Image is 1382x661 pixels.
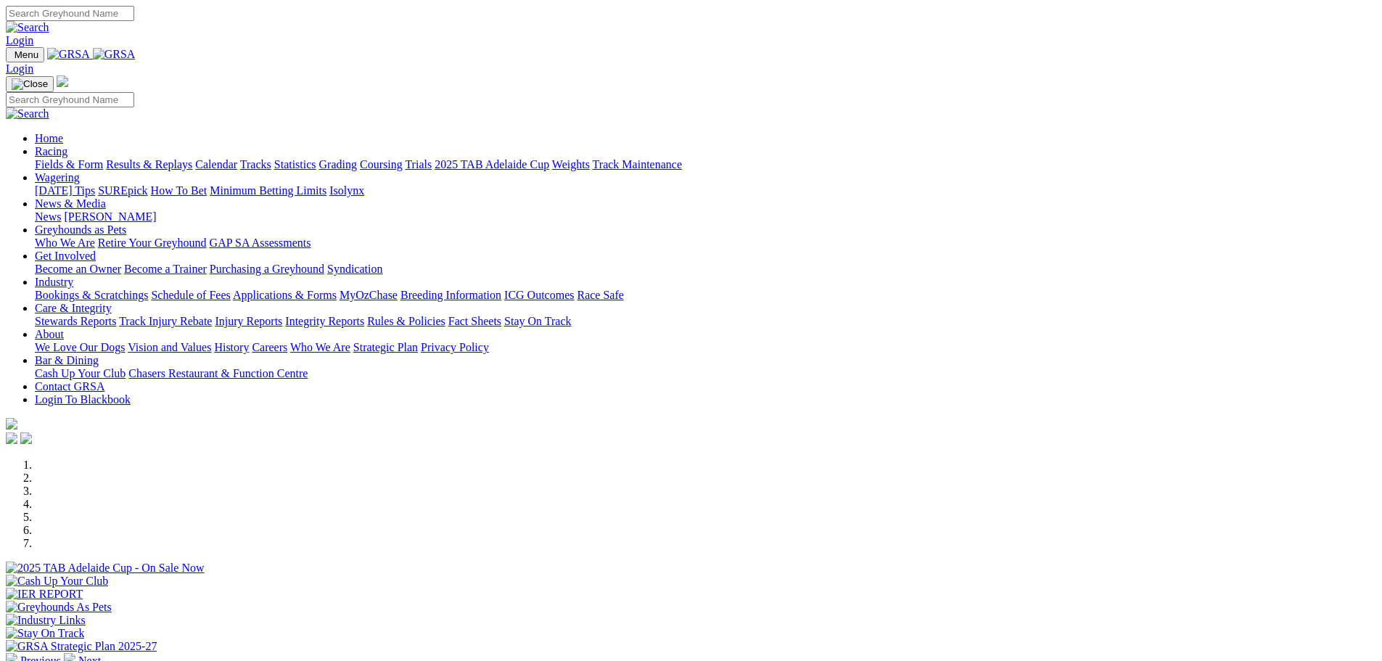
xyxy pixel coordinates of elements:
a: Who We Are [290,341,350,353]
a: Breeding Information [400,289,501,301]
a: Contact GRSA [35,380,104,393]
a: How To Bet [151,184,207,197]
a: Applications & Forms [233,289,337,301]
img: Cash Up Your Club [6,575,108,588]
img: GRSA [93,48,136,61]
a: Become an Owner [35,263,121,275]
div: News & Media [35,210,1376,223]
a: GAP SA Assessments [210,237,311,249]
a: News [35,210,61,223]
a: Care & Integrity [35,302,112,314]
a: Stewards Reports [35,315,116,327]
div: Racing [35,158,1376,171]
button: Toggle navigation [6,76,54,92]
a: [DATE] Tips [35,184,95,197]
img: GRSA Strategic Plan 2025-27 [6,640,157,653]
a: Strategic Plan [353,341,418,353]
a: Race Safe [577,289,623,301]
img: logo-grsa-white.png [57,75,68,87]
a: Track Injury Rebate [119,315,212,327]
div: Greyhounds as Pets [35,237,1376,250]
a: Coursing [360,158,403,171]
a: Wagering [35,171,80,184]
a: Integrity Reports [285,315,364,327]
span: Menu [15,49,38,60]
a: Bar & Dining [35,354,99,366]
a: Become a Trainer [124,263,207,275]
a: Schedule of Fees [151,289,230,301]
a: Syndication [327,263,382,275]
a: Privacy Policy [421,341,489,353]
a: Retire Your Greyhound [98,237,207,249]
img: logo-grsa-white.png [6,418,17,430]
a: Login [6,62,33,75]
a: Industry [35,276,73,288]
a: Track Maintenance [593,158,682,171]
img: twitter.svg [20,432,32,444]
a: Stay On Track [504,315,571,327]
a: Fact Sheets [448,315,501,327]
img: 2025 TAB Adelaide Cup - On Sale Now [6,562,205,575]
a: Isolynx [329,184,364,197]
a: Trials [405,158,432,171]
a: Vision and Values [128,341,211,353]
a: ICG Outcomes [504,289,574,301]
img: Greyhounds As Pets [6,601,112,614]
div: Care & Integrity [35,315,1376,328]
a: Cash Up Your Club [35,367,126,379]
a: Get Involved [35,250,96,262]
div: About [35,341,1376,354]
a: About [35,328,64,340]
img: IER REPORT [6,588,83,601]
img: Search [6,107,49,120]
img: Search [6,21,49,34]
a: [PERSON_NAME] [64,210,156,223]
div: Get Involved [35,263,1376,276]
a: Chasers Restaurant & Function Centre [128,367,308,379]
a: Purchasing a Greyhound [210,263,324,275]
a: Racing [35,145,67,157]
a: Grading [319,158,357,171]
a: News & Media [35,197,106,210]
a: History [214,341,249,353]
div: Bar & Dining [35,367,1376,380]
a: MyOzChase [340,289,398,301]
a: Home [35,132,63,144]
a: Weights [552,158,590,171]
a: Greyhounds as Pets [35,223,126,236]
a: Bookings & Scratchings [35,289,148,301]
a: Login [6,34,33,46]
img: Stay On Track [6,627,84,640]
a: Injury Reports [215,315,282,327]
a: Tracks [240,158,271,171]
a: Careers [252,341,287,353]
img: facebook.svg [6,432,17,444]
a: Calendar [195,158,237,171]
img: Close [12,78,48,90]
a: Results & Replays [106,158,192,171]
a: We Love Our Dogs [35,341,125,353]
a: Minimum Betting Limits [210,184,326,197]
a: Statistics [274,158,316,171]
a: Who We Are [35,237,95,249]
img: Industry Links [6,614,86,627]
input: Search [6,6,134,21]
div: Industry [35,289,1376,302]
button: Toggle navigation [6,47,44,62]
div: Wagering [35,184,1376,197]
img: GRSA [47,48,90,61]
a: SUREpick [98,184,147,197]
input: Search [6,92,134,107]
a: Rules & Policies [367,315,445,327]
a: Fields & Form [35,158,103,171]
a: Login To Blackbook [35,393,131,406]
a: 2025 TAB Adelaide Cup [435,158,549,171]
